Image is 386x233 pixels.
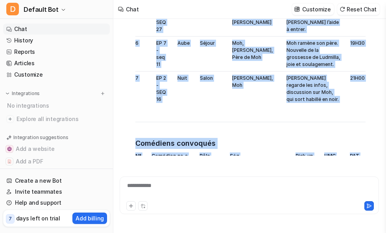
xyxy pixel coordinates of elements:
[320,152,345,163] th: HMC
[9,215,12,222] p: 7
[6,115,14,123] img: explore all integrations
[227,36,282,71] td: Moh, [PERSON_NAME], Père de Moh
[3,35,110,46] a: History
[292,4,334,15] button: Customize
[340,6,345,12] img: reset
[3,175,110,186] a: Create a new Bot
[3,58,110,69] a: Articles
[345,36,366,71] td: 19H30
[7,147,12,151] img: Add a website
[3,24,110,35] a: Chat
[151,71,173,106] td: EP 2 - SEQ 16
[3,197,110,208] a: Help and support
[13,134,68,141] p: Integration suggestions
[173,36,195,71] td: Aube
[195,71,228,106] td: Salon
[135,36,151,71] td: 6
[135,138,366,149] h3: Comédiens convoqués
[173,71,195,106] td: Nuit
[24,4,59,15] span: Default Bot
[3,46,110,57] a: Reports
[3,186,110,197] a: Invite teammates
[345,71,366,106] td: 21H00
[100,91,105,96] img: menu_add.svg
[3,155,110,168] button: Add a PDFAdd a PDF
[5,99,110,112] div: No integrations
[17,113,107,125] span: Explore all integrations
[5,91,10,96] img: expand menu
[12,90,40,97] p: Integrations
[3,168,110,180] button: Add a Google Doc
[7,159,12,164] img: Add a PDF
[151,36,173,71] td: EP 7 - seq 11
[345,152,366,163] th: PAT
[195,152,225,163] th: Rôle
[135,152,147,163] th: N°
[227,71,282,106] td: [PERSON_NAME], Moh
[337,4,380,15] button: Reset Chat
[225,152,291,163] th: Séq
[147,152,195,163] th: Comédien·ne·s
[3,114,110,125] a: Explore all integrations
[135,71,151,106] td: 7
[294,6,300,12] img: customize
[195,36,228,71] td: Séjour
[3,143,110,155] button: Add a websiteAdd a website
[302,5,331,13] p: Customize
[6,3,19,15] span: D
[76,214,104,222] p: Add billing
[291,152,320,163] th: Pick-up
[16,214,60,222] p: days left on trial
[282,36,345,71] td: Moh ramène son père. Nouvelle de la grossesse de Ludmilla, joie et soulagement.
[282,71,345,106] td: [PERSON_NAME] regarde les infos, discussion sur Moh, qui sort habillé en noir.
[3,90,42,97] button: Integrations
[72,213,107,224] button: Add billing
[3,69,110,80] a: Customize
[126,5,139,13] div: Chat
